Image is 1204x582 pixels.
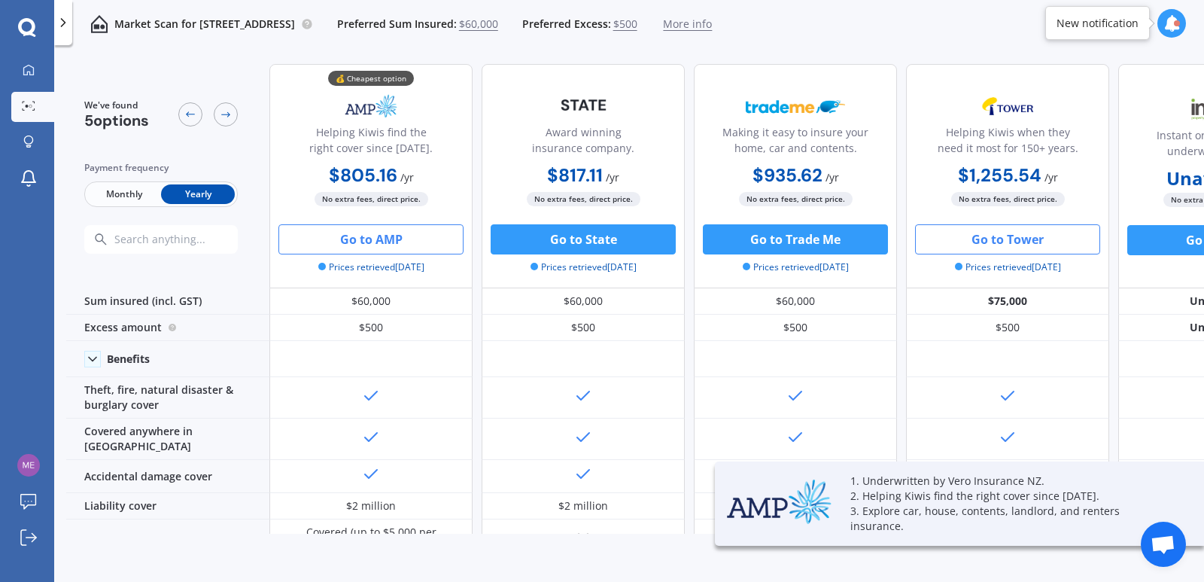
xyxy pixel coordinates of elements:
span: No extra fees, direct price. [527,192,640,206]
p: 3. Explore car, house, contents, landlord, and renters insurance. [850,504,1166,534]
div: $60,000 [482,288,685,315]
div: New notification [1057,16,1139,31]
div: $500 [482,315,685,341]
p: 1. Underwritten by Vero Insurance NZ. [850,474,1166,489]
img: AMP.webp [321,87,421,125]
div: Carpet cover [66,520,269,561]
div: Helping Kiwis find the right cover since [DATE]. [282,124,460,162]
img: Tower.webp [958,87,1057,125]
button: Go to AMP [278,224,464,254]
div: $500 [269,315,473,341]
span: No extra fees, direct price. [739,192,853,206]
span: Preferred Excess: [522,17,611,32]
div: Making it easy to insure your home, car and contents. [707,124,884,162]
span: No extra fees, direct price. [315,192,428,206]
div: Benefits [107,352,150,366]
b: $1,255.54 [958,163,1041,187]
span: We've found [84,99,149,112]
img: Trademe.webp [746,87,845,125]
b: $935.62 [752,163,822,187]
div: Covered anywhere in [GEOGRAPHIC_DATA] [66,419,269,460]
div: Accidental damage cover [66,460,269,493]
span: / yr [1044,170,1058,184]
span: Preferred Sum Insured: [337,17,457,32]
p: 2. Helping Kiwis find the right cover since [DATE]. [850,489,1166,504]
div: Award winning insurance company. [494,124,672,162]
span: Prices retrieved [DATE] [318,261,424,274]
span: Prices retrieved [DATE] [955,261,1061,274]
img: c510e95952495ea349354944e2cf8c78 [17,454,40,477]
div: $75,000 [906,288,1109,315]
button: Go to State [491,224,676,254]
div: Liability cover [66,493,269,520]
span: $500 [613,17,637,32]
div: Excess amount [66,315,269,341]
div: $60,000 [694,288,897,315]
img: AMP.webp [727,479,832,525]
button: Go to Trade Me [703,224,888,254]
span: Prices retrieved [DATE] [743,261,849,274]
img: State-text-1.webp [534,87,633,123]
span: 5 options [84,111,149,130]
span: More info [663,17,712,32]
b: $817.11 [547,163,603,187]
img: home-and-contents.b802091223b8502ef2dd.svg [90,15,108,33]
div: Payment frequency [84,160,238,175]
div: Sum insured (incl. GST) [66,288,269,315]
div: $500 [906,315,1109,341]
div: $500 [694,315,897,341]
span: Yearly [161,184,235,204]
span: No extra fees, direct price. [951,192,1065,206]
p: Market Scan for [STREET_ADDRESS] [114,17,295,32]
span: / yr [606,170,619,184]
div: $60,000 [269,288,473,315]
div: 💰 Cheapest option [328,71,414,86]
span: $60,000 [459,17,498,32]
span: / yr [825,170,839,184]
span: Monthly [87,184,161,204]
div: Theft, fire, natural disaster & burglary cover [66,377,269,419]
div: Helping Kiwis when they need it most for 150+ years. [919,124,1096,162]
div: $2 million [558,498,608,513]
div: $2 million [346,498,396,513]
span: Prices retrieved [DATE] [531,261,637,274]
button: Go to Tower [915,224,1100,254]
div: Covered (up to $5,000 per carpet/rug) [281,525,461,555]
b: $805.16 [329,163,397,187]
input: Search anything... [113,233,267,246]
div: Open chat [1141,522,1186,567]
span: / yr [400,170,414,184]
